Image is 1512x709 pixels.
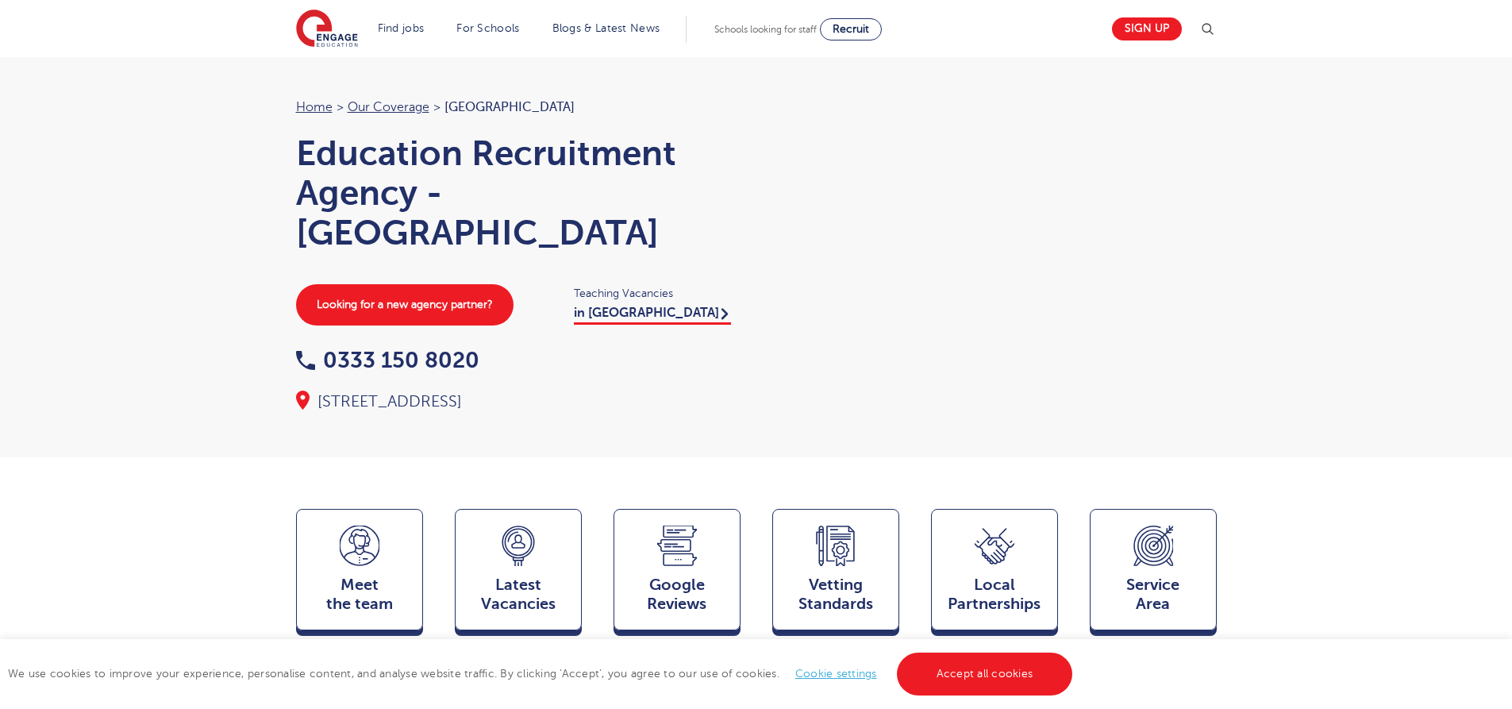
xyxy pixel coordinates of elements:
[296,97,741,118] nav: breadcrumb
[795,668,877,680] a: Cookie settings
[464,576,573,614] span: Latest Vacancies
[296,509,423,638] a: Meetthe team
[337,100,344,114] span: >
[574,306,731,325] a: in [GEOGRAPHIC_DATA]
[444,100,575,114] span: [GEOGRAPHIC_DATA]
[456,22,519,34] a: For Schools
[296,348,479,372] a: 0333 150 8020
[348,100,429,114] a: Our coverage
[833,23,869,35] span: Recruit
[622,576,732,614] span: Google Reviews
[574,284,741,302] span: Teaching Vacancies
[1098,576,1208,614] span: Service Area
[940,576,1049,614] span: Local Partnerships
[296,10,358,49] img: Engage Education
[1090,509,1217,638] a: ServiceArea
[772,509,899,638] a: VettingStandards
[296,391,741,413] div: [STREET_ADDRESS]
[455,509,582,638] a: LatestVacancies
[614,509,741,638] a: GoogleReviews
[296,284,514,326] a: Looking for a new agency partner?
[296,100,333,114] a: Home
[296,133,741,252] h1: Education Recruitment Agency - [GEOGRAPHIC_DATA]
[897,653,1073,696] a: Accept all cookies
[931,509,1058,638] a: Local Partnerships
[714,24,817,35] span: Schools looking for staff
[433,100,441,114] span: >
[305,576,414,614] span: Meet the team
[378,22,425,34] a: Find jobs
[8,668,1076,680] span: We use cookies to improve your experience, personalise content, and analyse website traffic. By c...
[1112,17,1182,40] a: Sign up
[552,22,660,34] a: Blogs & Latest News
[781,576,891,614] span: Vetting Standards
[820,18,882,40] a: Recruit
